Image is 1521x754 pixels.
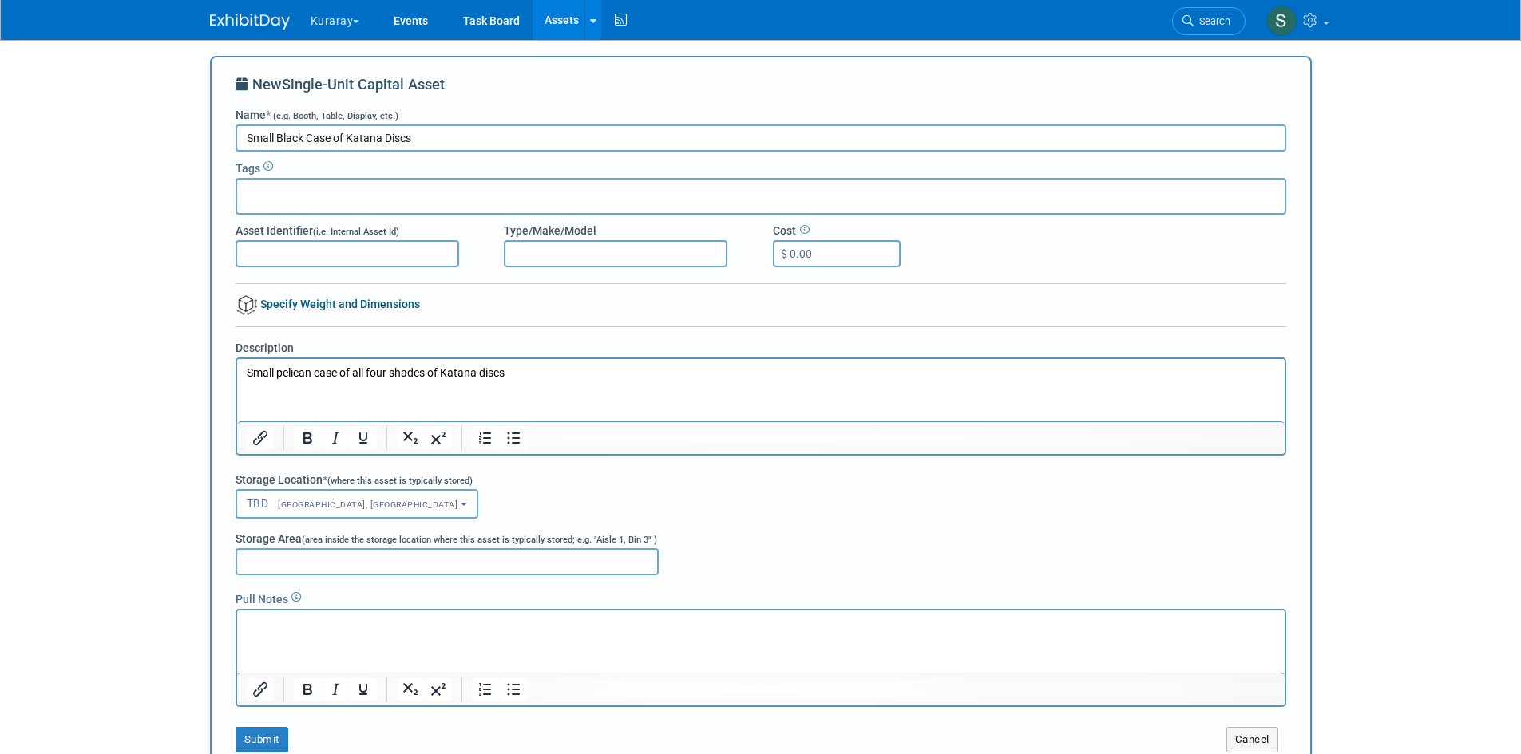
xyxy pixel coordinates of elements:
button: Bullet list [500,678,527,701]
iframe: Rich Text Area [237,359,1285,421]
iframe: Rich Text Area [237,610,1285,673]
button: Italic [322,678,349,701]
button: Numbered list [472,678,499,701]
button: Superscript [425,678,452,701]
span: (i.e. Internal Asset Id) [313,227,399,237]
button: Italic [322,427,349,449]
label: Storage Location [236,472,473,488]
label: Type/Make/Model [504,223,596,239]
span: Cost [773,224,796,237]
span: Search [1194,15,1230,27]
button: Bullet list [500,427,527,449]
button: TBD[GEOGRAPHIC_DATA], [GEOGRAPHIC_DATA] [236,489,478,519]
div: Tags [236,156,1286,176]
button: Insert/edit link [247,427,274,449]
img: ExhibitDay [210,14,290,30]
span: [GEOGRAPHIC_DATA], [GEOGRAPHIC_DATA] [268,499,457,510]
button: Underline [350,427,377,449]
button: Cancel [1226,727,1278,752]
button: Superscript [425,427,452,449]
span: TBD [247,497,458,510]
span: (e.g. Booth, Table, Display, etc.) [273,111,398,121]
button: Numbered list [472,427,499,449]
button: Subscript [397,427,424,449]
button: Subscript [397,678,424,701]
label: Asset Identifier [236,223,399,239]
button: Bold [294,678,321,701]
span: (where this asset is typically stored) [327,476,473,486]
button: Insert/edit link [247,678,274,701]
a: Specify Weight and Dimensions [236,298,420,310]
label: Description [236,340,294,356]
label: Storage Area [236,531,657,547]
button: Submit [236,727,288,752]
button: Underline [350,678,377,701]
button: Bold [294,427,321,449]
div: Pull Notes [236,587,1286,607]
img: bvolume.png [237,295,257,315]
img: Samantha Meyers [1266,6,1297,36]
a: Search [1172,7,1246,35]
span: (area inside the storage location where this asset is typically stored; e.g. "Aisle 1, Bin 3" ) [302,535,657,545]
label: Name [236,107,398,123]
span: Single-Unit Capital Asset [282,76,445,93]
div: New [236,74,1286,107]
